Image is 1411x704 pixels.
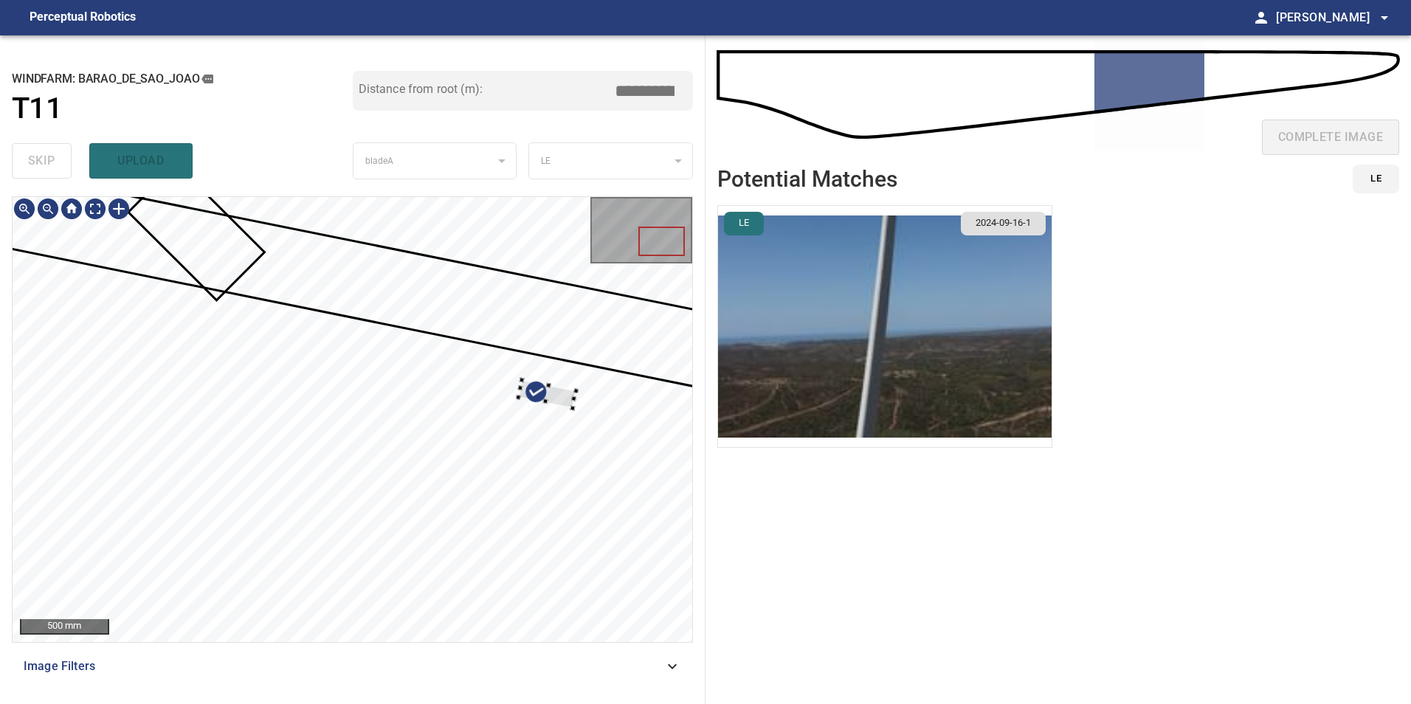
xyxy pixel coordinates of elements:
[967,216,1040,230] span: 2024-09-16-1
[107,197,131,221] div: Toggle selection
[1252,9,1270,27] span: person
[1276,7,1393,28] span: [PERSON_NAME]
[12,71,353,87] h2: windfarm: Barao_de_Sao_Joao
[541,156,551,166] span: LE
[529,142,692,180] div: LE
[359,83,483,95] label: Distance from root (m):
[13,197,36,221] div: Zoom in
[24,658,663,675] span: Image Filters
[12,92,353,126] a: T11
[522,378,550,406] div: Edit annotation
[724,212,764,235] button: LE
[1344,165,1399,193] div: id
[36,197,60,221] div: Zoom out
[12,649,693,684] div: Image Filters
[1376,9,1393,27] span: arrow_drop_down
[12,92,62,126] h1: T11
[60,197,83,221] div: Go home
[365,156,394,166] span: bladeA
[1270,3,1393,32] button: [PERSON_NAME]
[30,6,136,30] figcaption: Perceptual Robotics
[1370,170,1381,187] span: LE
[353,142,517,180] div: bladeA
[199,71,215,87] button: copy message details
[730,216,758,230] span: LE
[718,206,1052,447] img: Barao_de_Sao_Joao/T11/2024-09-16-1/2024-09-16-1/inspectionData/image9wp11.jpg
[1353,165,1399,193] button: LE
[83,197,107,221] div: Toggle full page
[717,167,897,191] h2: Potential Matches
